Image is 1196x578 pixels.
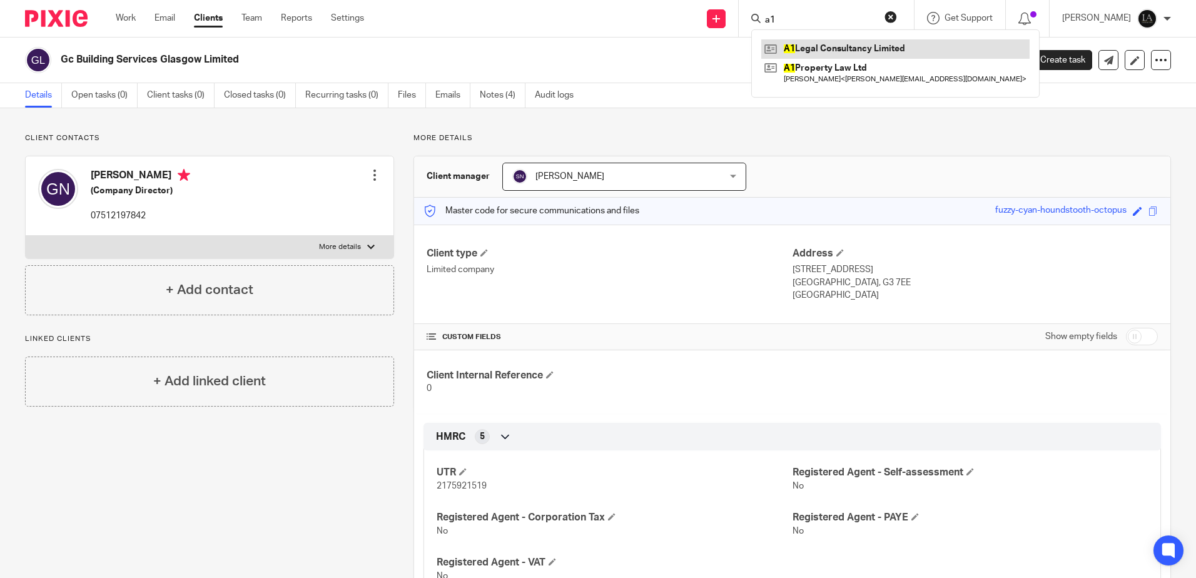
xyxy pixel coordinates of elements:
[413,133,1171,143] p: More details
[25,133,394,143] p: Client contacts
[25,334,394,344] p: Linked clients
[241,12,262,24] a: Team
[25,83,62,108] a: Details
[764,15,876,26] input: Search
[436,430,465,444] span: HMRC
[91,185,190,197] h5: (Company Director)
[305,83,388,108] a: Recurring tasks (0)
[945,14,993,23] span: Get Support
[153,372,266,391] h4: + Add linked client
[319,242,361,252] p: More details
[224,83,296,108] a: Closed tasks (0)
[423,205,639,217] p: Master code for secure communications and files
[793,263,1158,276] p: [STREET_ADDRESS]
[178,169,190,181] i: Primary
[427,170,490,183] h3: Client manager
[91,169,190,185] h4: [PERSON_NAME]
[793,527,804,535] span: No
[437,511,792,524] h4: Registered Agent - Corporation Tax
[427,332,792,342] h4: CUSTOM FIELDS
[793,482,804,490] span: No
[155,12,175,24] a: Email
[437,482,487,490] span: 2175921519
[38,169,78,209] img: svg%3E
[435,83,470,108] a: Emails
[884,11,897,23] button: Clear
[166,280,253,300] h4: + Add contact
[91,210,190,222] p: 07512197842
[194,12,223,24] a: Clients
[995,204,1127,218] div: fuzzy-cyan-houndstooth-octopus
[793,247,1158,260] h4: Address
[147,83,215,108] a: Client tasks (0)
[61,53,813,66] h2: Gc Building Services Glasgow Limited
[71,83,138,108] a: Open tasks (0)
[25,47,51,73] img: svg%3E
[535,172,604,181] span: [PERSON_NAME]
[793,289,1158,302] p: [GEOGRAPHIC_DATA]
[1062,12,1131,24] p: [PERSON_NAME]
[398,83,426,108] a: Files
[512,169,527,184] img: svg%3E
[331,12,364,24] a: Settings
[437,556,792,569] h4: Registered Agent - VAT
[25,10,88,27] img: Pixie
[427,369,792,382] h4: Client Internal Reference
[793,466,1148,479] h4: Registered Agent - Self-assessment
[427,263,792,276] p: Limited company
[1137,9,1157,29] img: Lockhart+Amin+-+1024x1024+-+light+on+dark.jpg
[427,247,792,260] h4: Client type
[793,511,1148,524] h4: Registered Agent - PAYE
[1045,330,1117,343] label: Show empty fields
[535,83,583,108] a: Audit logs
[793,276,1158,289] p: [GEOGRAPHIC_DATA], G3 7EE
[437,466,792,479] h4: UTR
[437,527,448,535] span: No
[1020,50,1092,70] a: Create task
[427,384,432,393] span: 0
[281,12,312,24] a: Reports
[116,12,136,24] a: Work
[480,83,525,108] a: Notes (4)
[480,430,485,443] span: 5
